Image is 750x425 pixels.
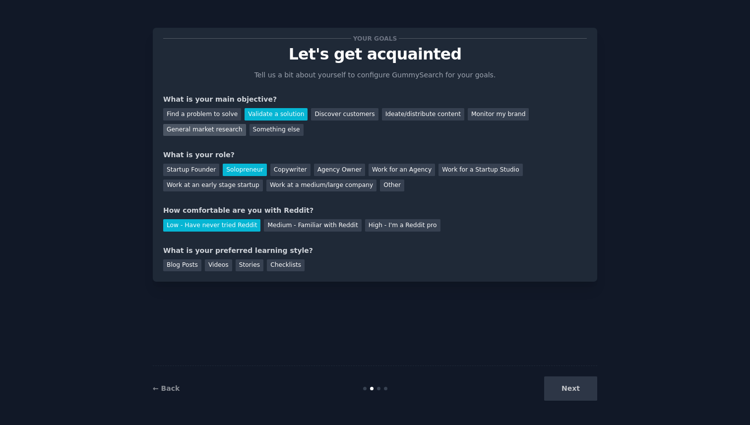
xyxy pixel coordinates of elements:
div: Solopreneur [223,164,266,176]
div: Find a problem to solve [163,108,241,121]
div: Something else [250,124,304,136]
div: Stories [236,259,263,272]
a: ← Back [153,384,180,392]
div: Monitor my brand [468,108,529,121]
div: What is your preferred learning style? [163,245,587,256]
p: Let's get acquainted [163,46,587,63]
div: Work at a medium/large company [266,180,376,192]
div: Blog Posts [163,259,201,272]
div: Work for a Startup Studio [438,164,522,176]
p: Tell us a bit about yourself to configure GummySearch for your goals. [250,70,500,80]
div: Discover customers [311,108,378,121]
div: Other [380,180,404,192]
div: Validate a solution [245,108,308,121]
div: How comfortable are you with Reddit? [163,205,587,216]
div: Medium - Familiar with Reddit [264,219,361,232]
div: High - I'm a Reddit pro [365,219,440,232]
div: What is your role? [163,150,587,160]
div: Low - Have never tried Reddit [163,219,260,232]
div: Startup Founder [163,164,219,176]
div: Checklists [267,259,305,272]
div: Videos [205,259,232,272]
span: Your goals [351,33,399,44]
div: Agency Owner [314,164,365,176]
div: What is your main objective? [163,94,587,105]
div: Work for an Agency [369,164,435,176]
div: General market research [163,124,246,136]
div: Work at an early stage startup [163,180,263,192]
div: Copywriter [270,164,311,176]
div: Ideate/distribute content [382,108,464,121]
